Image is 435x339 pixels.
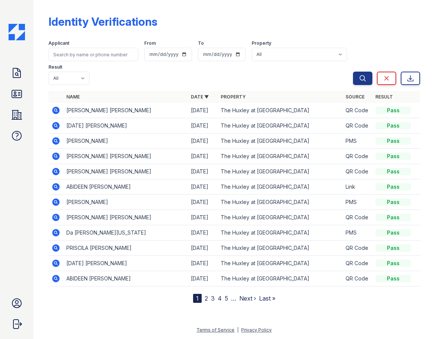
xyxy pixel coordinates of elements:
td: ABIDEEN [PERSON_NAME] [63,271,188,286]
td: The Huxley at [GEOGRAPHIC_DATA] [218,210,343,225]
td: [PERSON_NAME] [PERSON_NAME] [63,149,188,164]
td: The Huxley at [GEOGRAPHIC_DATA] [218,195,343,210]
a: Property [221,94,246,100]
td: QR Code [343,149,372,164]
td: PMS [343,195,372,210]
td: QR Code [343,256,372,271]
td: Da [PERSON_NAME][US_STATE] [63,225,188,241]
td: The Huxley at [GEOGRAPHIC_DATA] [218,149,343,164]
td: [DATE] [188,225,218,241]
td: PMS [343,134,372,149]
td: Link [343,179,372,195]
td: The Huxley at [GEOGRAPHIC_DATA] [218,271,343,286]
span: … [231,294,236,303]
input: Search by name or phone number [48,48,138,61]
a: Name [66,94,80,100]
td: [PERSON_NAME] [PERSON_NAME] [63,103,188,118]
div: Pass [375,275,411,282]
td: [DATE] [188,179,218,195]
a: 3 [211,295,215,302]
td: [DATE] [PERSON_NAME] [63,118,188,134]
td: [DATE] [PERSON_NAME] [63,256,188,271]
div: Pass [375,107,411,114]
div: Identity Verifications [48,15,157,28]
td: [DATE] [188,118,218,134]
td: [DATE] [188,164,218,179]
div: Pass [375,137,411,145]
label: Result [48,64,62,70]
td: [DATE] [188,241,218,256]
label: Applicant [48,40,69,46]
td: QR Code [343,271,372,286]
div: Pass [375,214,411,221]
div: Pass [375,198,411,206]
td: The Huxley at [GEOGRAPHIC_DATA] [218,179,343,195]
td: [PERSON_NAME] [PERSON_NAME] [63,210,188,225]
label: From [144,40,156,46]
a: 5 [225,295,228,302]
td: The Huxley at [GEOGRAPHIC_DATA] [218,256,343,271]
label: Property [252,40,271,46]
td: QR Code [343,103,372,118]
div: | [237,327,239,333]
td: [PERSON_NAME] [63,134,188,149]
a: Terms of Service [196,327,234,333]
td: [DATE] [188,256,218,271]
td: [PERSON_NAME] [PERSON_NAME] [63,164,188,179]
td: PRISCILA [PERSON_NAME] [63,241,188,256]
td: QR Code [343,210,372,225]
a: Date ▼ [191,94,209,100]
td: [DATE] [188,195,218,210]
div: Pass [375,122,411,129]
td: [DATE] [188,210,218,225]
td: The Huxley at [GEOGRAPHIC_DATA] [218,241,343,256]
td: [DATE] [188,134,218,149]
div: 1 [193,294,202,303]
td: The Huxley at [GEOGRAPHIC_DATA] [218,118,343,134]
td: [DATE] [188,103,218,118]
a: Source [346,94,365,100]
a: Next › [239,295,256,302]
a: Privacy Policy [241,327,272,333]
a: 2 [205,295,208,302]
div: Pass [375,183,411,191]
img: CE_Icon_Blue-c292c112584629df590d857e76928e9f676e5b41ef8f769ba2f05ee15b207248.png [9,24,25,40]
label: To [198,40,204,46]
a: Last » [259,295,275,302]
td: The Huxley at [GEOGRAPHIC_DATA] [218,164,343,179]
div: Pass [375,260,411,267]
div: Pass [375,244,411,252]
a: 4 [218,295,222,302]
td: The Huxley at [GEOGRAPHIC_DATA] [218,225,343,241]
div: Pass [375,229,411,236]
td: ABIDEEN [PERSON_NAME] [63,179,188,195]
td: QR Code [343,164,372,179]
td: PMS [343,225,372,241]
div: Pass [375,153,411,160]
td: [DATE] [188,271,218,286]
td: The Huxley at [GEOGRAPHIC_DATA] [218,134,343,149]
td: [DATE] [188,149,218,164]
td: [PERSON_NAME] [63,195,188,210]
td: The Huxley at [GEOGRAPHIC_DATA] [218,103,343,118]
a: Result [375,94,393,100]
td: QR Code [343,241,372,256]
td: QR Code [343,118,372,134]
div: Pass [375,168,411,175]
